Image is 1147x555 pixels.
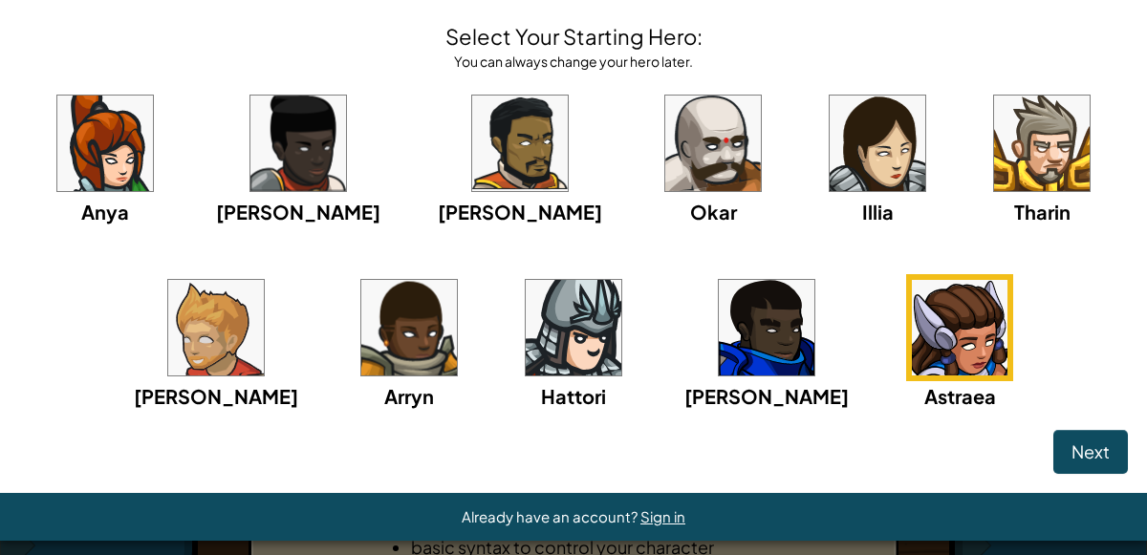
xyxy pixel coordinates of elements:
[462,507,640,525] span: Already have an account?
[250,96,346,191] img: portrait.png
[134,384,298,408] span: [PERSON_NAME]
[994,96,1090,191] img: portrait.png
[912,280,1007,375] img: portrait.png
[1014,200,1071,224] span: Tharin
[665,96,761,191] img: portrait.png
[445,52,703,71] div: You can always change your hero later.
[719,280,814,375] img: portrait.png
[1053,430,1128,474] button: Next
[57,96,153,191] img: portrait.png
[924,384,996,408] span: Astraea
[830,96,925,191] img: portrait.png
[445,21,703,52] h4: Select Your Starting Hero:
[472,96,568,191] img: portrait.png
[81,200,129,224] span: Anya
[640,507,685,525] a: Sign in
[216,200,380,224] span: [PERSON_NAME]
[1071,440,1110,462] span: Next
[168,280,264,375] img: portrait.png
[384,384,434,408] span: Arryn
[862,200,894,224] span: Illia
[684,384,849,408] span: [PERSON_NAME]
[541,384,606,408] span: Hattori
[526,280,621,375] img: portrait.png
[361,280,457,375] img: portrait.png
[690,200,737,224] span: Okar
[438,200,602,224] span: [PERSON_NAME]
